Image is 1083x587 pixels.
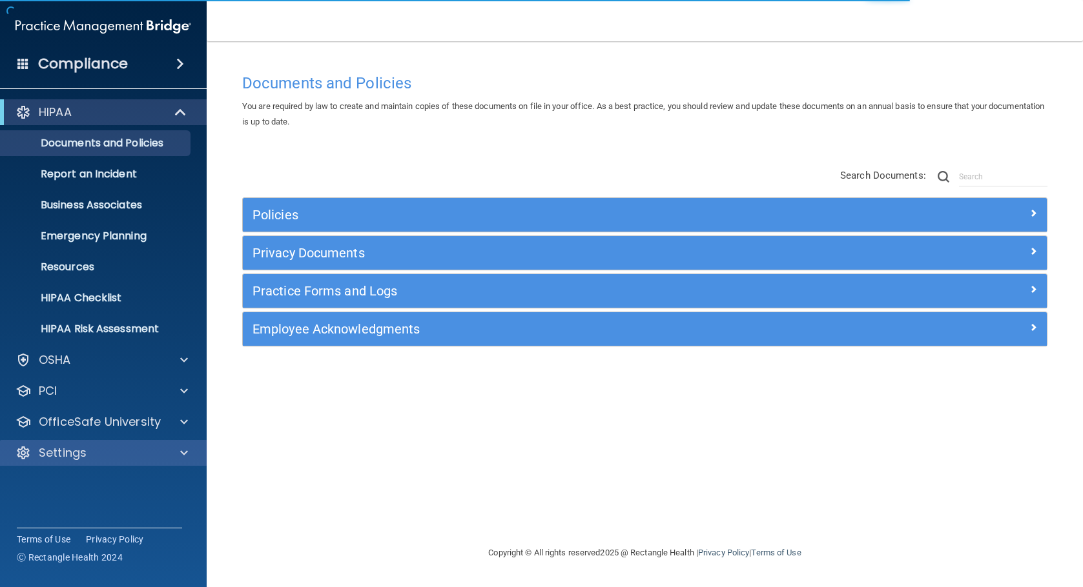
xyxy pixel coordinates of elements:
span: Ⓒ Rectangle Health 2024 [17,551,123,564]
p: Emergency Planning [8,230,185,243]
p: PCI [39,383,57,399]
input: Search [959,167,1047,186]
a: Policies [253,204,1037,225]
a: Privacy Documents [253,243,1037,263]
p: OfficeSafe University [39,414,161,430]
h4: Documents and Policies [242,75,1047,92]
img: ic-search.3b580494.png [938,171,949,183]
a: OSHA [15,352,188,368]
h5: Privacy Documents [253,246,836,260]
a: HIPAA [15,104,187,120]
a: Privacy Policy [698,548,749,557]
p: Report an Incident [8,168,185,181]
p: Settings [39,445,87,461]
a: Settings [15,445,188,461]
a: OfficeSafe University [15,414,188,430]
p: OSHA [39,352,71,368]
p: HIPAA Checklist [8,292,185,304]
p: HIPAA [39,104,72,120]
p: Documents and Policies [8,137,185,150]
a: Terms of Use [17,533,70,546]
p: HIPAA Risk Assessment [8,323,185,335]
span: You are required by law to create and maintain copies of these documents on file in your office. ... [242,101,1044,126]
img: PMB logo [15,14,191,39]
h5: Policies [253,208,836,222]
a: Privacy Policy [86,533,144,546]
h5: Employee Acknowledgments [253,322,836,336]
p: Resources [8,261,185,274]
a: Terms of Use [751,548,801,557]
a: Employee Acknowledgments [253,319,1037,339]
h4: Compliance [38,55,128,73]
h5: Practice Forms and Logs [253,284,836,298]
a: Practice Forms and Logs [253,281,1037,301]
p: Business Associates [8,199,185,212]
span: Search Documents: [840,170,926,181]
a: PCI [15,383,188,399]
div: Copyright © All rights reserved 2025 @ Rectangle Health | | [409,532,881,573]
